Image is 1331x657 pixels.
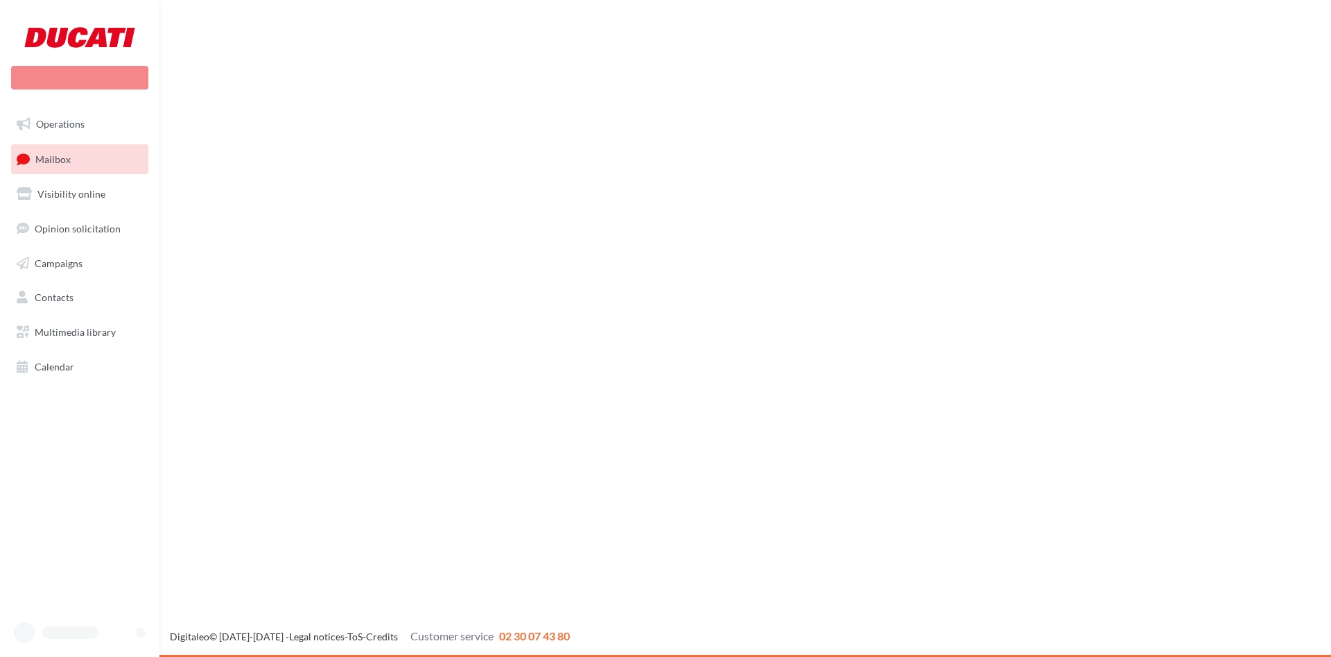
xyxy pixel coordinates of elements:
[35,223,121,234] span: Opinion solicitation
[8,214,151,244] a: Opinion solicitation
[36,118,85,130] span: Operations
[410,629,494,642] span: Customer service
[499,629,570,642] span: 02 30 07 43 80
[35,326,116,338] span: Multimedia library
[170,631,209,642] a: Digitaleo
[35,291,73,303] span: Contacts
[11,66,148,89] div: New campaign
[35,257,82,268] span: Campaigns
[8,318,151,347] a: Multimedia library
[35,153,71,164] span: Mailbox
[8,144,151,174] a: Mailbox
[8,283,151,312] a: Contacts
[8,249,151,278] a: Campaigns
[347,631,363,642] a: ToS
[170,631,570,642] span: © [DATE]-[DATE] - - -
[289,631,345,642] a: Legal notices
[8,352,151,382] a: Calendar
[37,188,105,200] span: Visibility online
[366,631,398,642] a: Credits
[8,180,151,209] a: Visibility online
[35,361,74,373] span: Calendar
[8,110,151,139] a: Operations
